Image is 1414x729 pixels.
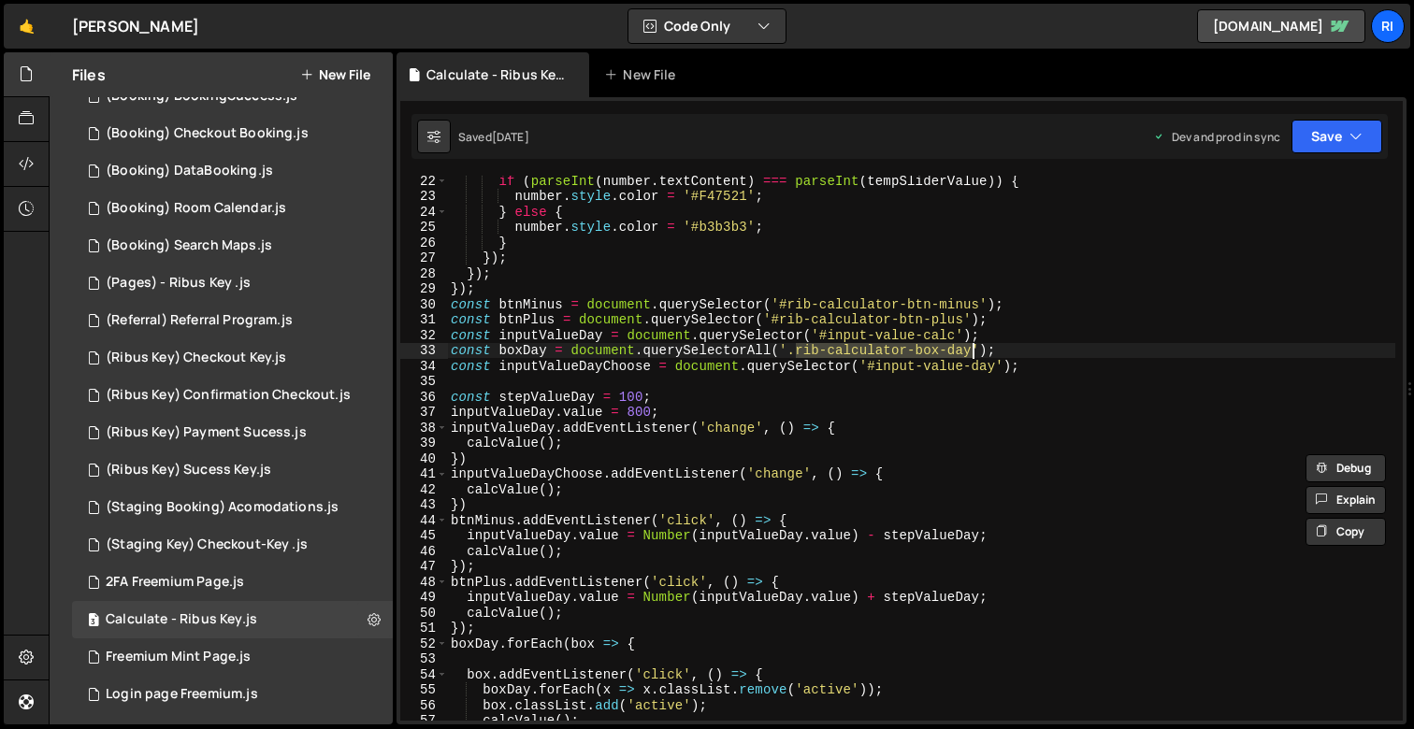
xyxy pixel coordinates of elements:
[106,163,273,179] div: (Booking) DataBooking.js
[106,387,351,404] div: (Ribus Key) Confirmation Checkout.js
[72,451,393,489] div: 16291/44055.js
[400,236,448,251] div: 26
[106,536,308,553] div: (Staging Key) Checkout-Key .js
[400,667,448,683] div: 54
[400,606,448,622] div: 50
[106,125,309,142] div: (Booking) Checkout Booking.js
[1291,120,1382,153] button: Save
[400,513,448,529] div: 44
[106,275,251,292] div: (Pages) - Ribus Key .js
[400,559,448,575] div: 47
[72,152,393,190] div: 16291/44040.js
[106,686,258,703] div: Login page Freemium.js
[72,638,393,676] div: 16291/44060.js
[400,497,448,513] div: 43
[400,682,448,698] div: 55
[72,227,393,264] div: 16291/44046.js
[400,405,448,421] div: 37
[400,220,448,236] div: 25
[106,574,244,591] div: 2FA Freemium Page.js
[400,436,448,451] div: 39
[106,424,307,441] div: (Ribus Key) Payment Sucess.js
[400,250,448,266] div: 27
[72,15,199,37] div: [PERSON_NAME]
[72,601,393,638] div: 16291/44357.js
[72,115,393,152] div: 16291/44039.js
[400,174,448,190] div: 22
[72,414,393,451] div: 16291/44054.js
[400,374,448,390] div: 35
[72,676,393,713] div: 16291/44061.js
[106,649,251,665] div: Freemium Mint Page.js
[400,621,448,636] div: 51
[400,451,448,467] div: 40
[400,266,448,282] div: 28
[400,590,448,606] div: 49
[72,489,393,526] div: 16291/44056.js
[400,343,448,359] div: 33
[400,482,448,498] div: 42
[400,528,448,544] div: 45
[1197,9,1365,43] a: [DOMAIN_NAME]
[400,359,448,375] div: 34
[106,237,272,254] div: (Booking) Search Maps.js
[400,297,448,313] div: 30
[400,281,448,297] div: 29
[1371,9,1405,43] a: Ri
[1306,454,1386,482] button: Debug
[400,575,448,591] div: 48
[400,328,448,344] div: 32
[426,65,567,84] div: Calculate - Ribus Key.js
[106,499,339,516] div: (Staging Booking) Acomodations.js
[400,713,448,729] div: 57
[400,312,448,328] div: 31
[106,350,286,366] div: (Ribus Key) Checkout Key.js
[106,312,293,329] div: (Referral) Referral Program.js
[604,65,683,84] div: New File
[400,698,448,714] div: 56
[72,64,106,85] h2: Files
[72,339,393,377] div: 16291/44051.js
[300,67,370,82] button: New File
[72,190,393,227] div: 16291/44045.js
[106,611,257,628] div: Calculate - Ribus Key.js
[628,9,786,43] button: Code Only
[1306,518,1386,546] button: Copy
[1306,486,1386,514] button: Explain
[106,462,271,479] div: (Ribus Key) Sucess Key.js
[72,526,393,564] div: 16291/44057.js
[400,636,448,652] div: 52
[400,544,448,560] div: 46
[400,421,448,436] div: 38
[106,200,286,217] div: (Booking) Room Calendar.js
[88,614,99,629] span: 3
[400,651,448,667] div: 53
[72,377,393,414] div: 16291/44052.js
[72,264,393,302] div: 16291/44047.js
[400,205,448,221] div: 24
[1153,129,1280,145] div: Dev and prod in sync
[492,129,529,145] div: [DATE]
[458,129,529,145] div: Saved
[4,4,50,49] a: 🤙
[400,189,448,205] div: 23
[72,564,393,601] div: 16291/44058.js
[400,390,448,406] div: 36
[72,302,393,339] div: 16291/44049.js
[400,466,448,482] div: 41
